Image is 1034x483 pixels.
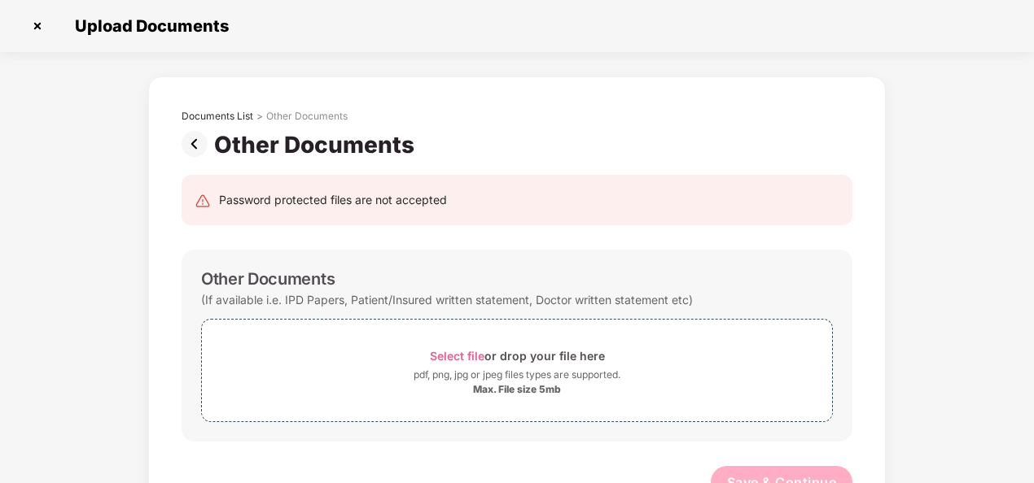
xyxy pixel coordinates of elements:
[473,383,561,396] div: Max. File size 5mb
[201,289,693,311] div: (If available i.e. IPD Papers, Patient/Insured written statement, Doctor written statement etc)
[195,193,211,209] img: svg+xml;base64,PHN2ZyB4bWxucz0iaHR0cDovL3d3dy53My5vcmcvMjAwMC9zdmciIHdpZHRoPSIyNCIgaGVpZ2h0PSIyNC...
[182,110,253,123] div: Documents List
[430,345,605,367] div: or drop your file here
[266,110,348,123] div: Other Documents
[256,110,263,123] div: >
[59,16,237,36] span: Upload Documents
[214,131,421,159] div: Other Documents
[201,269,335,289] div: Other Documents
[182,131,214,157] img: svg+xml;base64,PHN2ZyBpZD0iUHJldi0zMngzMiIgeG1sbnM9Imh0dHA6Ly93d3cudzMub3JnLzIwMDAvc3ZnIiB3aWR0aD...
[430,349,484,363] span: Select file
[24,13,50,39] img: svg+xml;base64,PHN2ZyBpZD0iQ3Jvc3MtMzJ4MzIiIHhtbG5zPSJodHRwOi8vd3d3LnczLm9yZy8yMDAwL3N2ZyIgd2lkdG...
[219,191,447,209] div: Password protected files are not accepted
[414,367,620,383] div: pdf, png, jpg or jpeg files types are supported.
[202,332,832,409] span: Select fileor drop your file herepdf, png, jpg or jpeg files types are supported.Max. File size 5mb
